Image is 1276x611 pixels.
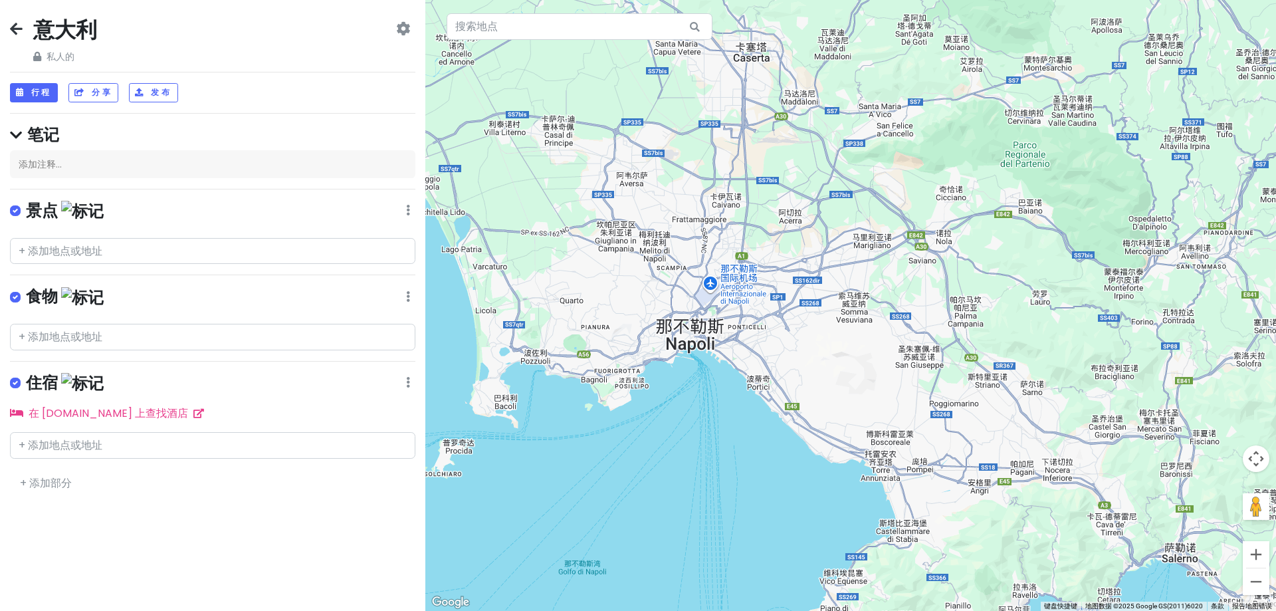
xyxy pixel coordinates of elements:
button: 行程 [10,83,58,102]
font: 行程 [31,86,52,98]
img: 标记 [61,287,104,308]
button: 将街景小人拖地图到上打开街景 [1243,493,1269,520]
img: 标记 [61,201,104,221]
input: 搜索地点 [447,13,712,40]
font: 地图数据 ©2025 Google GS(2011)6020 [1085,602,1203,610]
font: 分享 [92,86,112,98]
font: 添加注释... [19,158,62,171]
a: 在Google地图中打开此区域（会打开一个新闻） [429,594,473,611]
button: 键盘快捷键 [1044,602,1077,611]
a: 报告地图错误 [1232,602,1272,610]
button: 缩小 [1243,568,1269,595]
font: 住宿 [26,372,58,394]
font: 意大利 [33,15,97,45]
button: 分享 [68,83,118,102]
font: 食物 [26,285,58,307]
button: 放大 [1243,541,1269,568]
font: 景点 [26,199,58,221]
input: + 添加地点或地址 [10,324,415,350]
button: 发布 [129,83,177,102]
font: 发布 [151,86,171,98]
font: 在 [DOMAIN_NAME] 上查找酒店 [29,406,188,421]
a: + 添加部分 [20,475,72,491]
button: 地图镜头控件 [1243,445,1269,472]
font: 键盘快捷键 [1044,602,1077,610]
img: 谷歌 [429,594,473,611]
input: + 添加地点或地址 [10,238,415,265]
img: 标记 [61,373,104,394]
a: 在 [DOMAIN_NAME] 上查找酒店 [10,406,204,421]
font: 条款 [1211,602,1224,610]
input: + 添加地点或地址 [10,432,415,459]
font: 笔记 [27,124,59,146]
font: 私人的 [47,50,74,63]
a: 条款（在新标签页中打开） [1211,602,1224,610]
